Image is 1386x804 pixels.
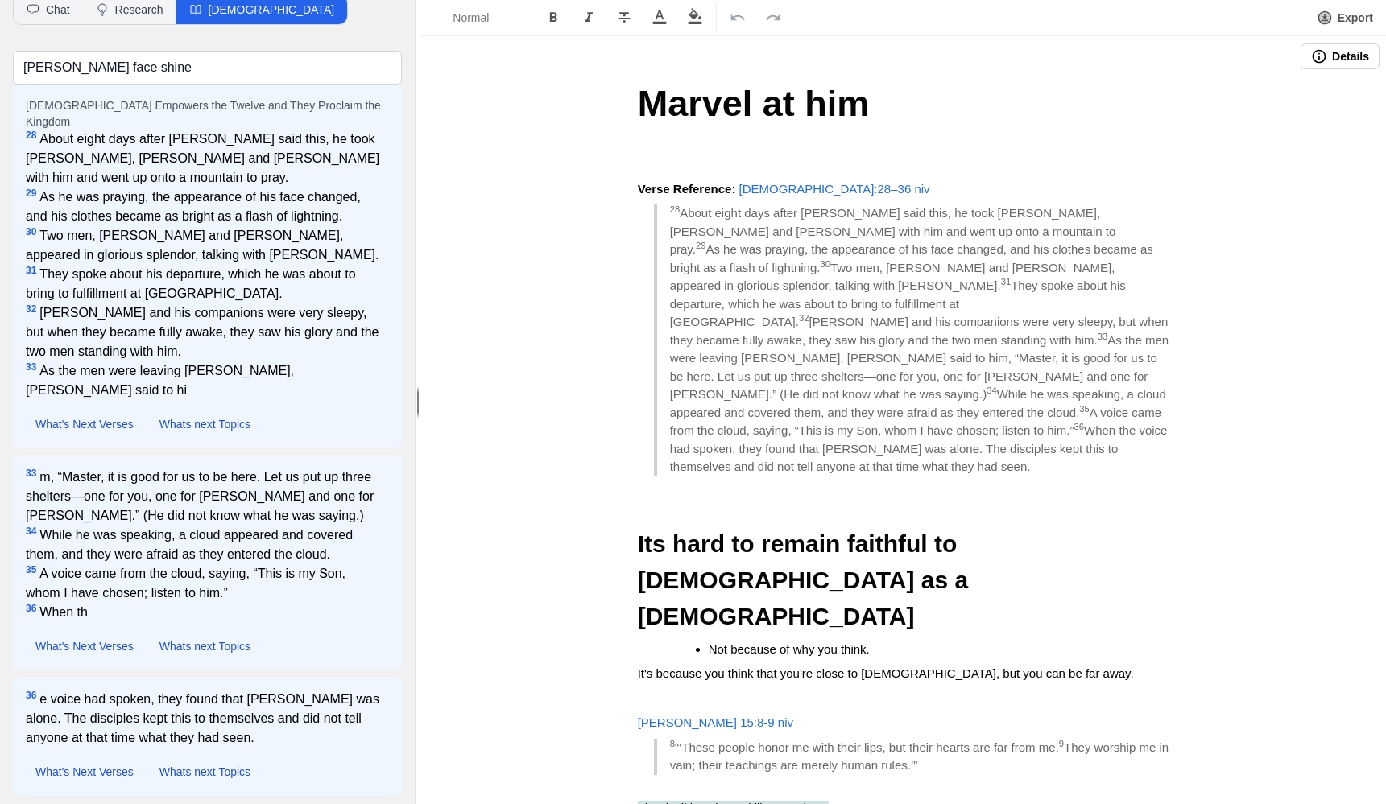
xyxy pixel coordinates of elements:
[675,740,1059,754] span: “‘These people honor me with their lips, but their hearts are far from me.
[150,413,260,435] button: Whats next Topics
[26,303,36,315] sup: 32
[26,526,36,537] sup: 34
[26,361,36,373] sup: 33
[638,715,793,729] a: [PERSON_NAME] 15:8-9 niv
[26,468,36,479] sup: 33
[987,386,997,395] span: 34
[638,666,1134,680] span: It's because you think that you're close to [DEMOGRAPHIC_DATA], but you can be far away.
[26,761,143,783] button: What's Next Verses
[26,690,36,701] sup: 36
[26,413,143,435] button: What's Next Verses
[1098,332,1108,341] span: 33
[638,83,870,124] span: Marvel at him
[26,130,381,188] span: About eight days after [PERSON_NAME] said this, he took [PERSON_NAME], [PERSON_NAME] and [PERSON_...
[150,635,260,658] button: Whats next Topics
[1307,3,1383,32] button: Export
[26,130,36,141] sup: 28
[26,188,36,199] sup: 29
[670,423,1171,473] span: When the voice had spoken, they found that [PERSON_NAME] was alone. The disciples kept this to th...
[709,642,870,656] span: Not because of why you think.
[670,278,1129,328] span: They spoke about his departure, which he was about to bring to fulfillment at [GEOGRAPHIC_DATA].
[26,564,381,603] span: A voice came from the cloud, saying, “This is my Son, whom I have chosen; listen to him.”
[670,206,1119,256] span: About eight days after [PERSON_NAME] said this, he took [PERSON_NAME], [PERSON_NAME] and [PERSON_...
[26,265,36,276] sup: 31
[799,313,809,323] span: 32
[26,226,36,237] sup: 30
[638,530,975,629] span: Its hard to remain faithful to [DEMOGRAPHIC_DATA] as a [DEMOGRAPHIC_DATA]
[670,739,675,748] span: 8
[26,526,381,564] span: While he was speaking, a cloud appeared and covered them, and they were afraid as they entered th...
[26,97,389,130] p: [DEMOGRAPHIC_DATA] Empowers the Twelve and They Proclaim the Kingdom
[453,10,509,26] span: Normal
[670,261,1119,293] span: Two men, [PERSON_NAME] and [PERSON_NAME], appeared in glorious splendor, talking with [PERSON_NAME].
[1001,277,1012,287] span: 31
[26,303,381,361] span: [PERSON_NAME] and his companions were very sleepy, but when they became fully awake, they saw his...
[26,603,88,622] span: When th
[26,564,36,575] sup: 35
[26,603,36,614] sup: 36
[536,3,571,32] button: Format Bold
[150,761,260,783] button: Whats next Topics
[26,226,381,265] span: Two men, [PERSON_NAME] and [PERSON_NAME], appeared in glorious splendor, talking with [PERSON_NAME].
[670,387,1169,419] span: While he was speaking, a cloud appeared and covered them, and they were afraid as they entered th...
[13,51,402,85] input: e.g. (Mark 1:3-16)
[739,182,930,196] a: [DEMOGRAPHIC_DATA]:28–36 niv
[670,242,1156,274] span: As he was praying, the appearance of his face changed, and his clothes became as bright as a flas...
[571,3,606,32] button: Format Italics
[1301,43,1380,69] button: Details
[26,468,381,526] span: m, “Master, it is good for us to be here. Let us put up three shelters—one for you, one for [PERS...
[424,3,528,32] button: Formatting Options
[1074,422,1085,431] span: 36
[26,361,381,400] span: As the men were leaving [PERSON_NAME], [PERSON_NAME] said to hi
[1079,404,1090,414] span: 35
[820,259,830,269] span: 30
[1059,739,1064,748] span: 9
[606,3,642,32] button: Format Strikethrough
[696,241,706,250] span: 29
[670,204,681,214] span: 28
[26,265,381,303] span: They spoke about his departure, which he was about to bring to fulfillment at [GEOGRAPHIC_DATA].
[26,635,143,658] button: What's Next Verses
[26,188,381,226] span: As he was praying, the appearance of his face changed, and his clothes became as bright as a flas...
[26,690,381,748] span: e voice had spoken, they found that [PERSON_NAME] was alone. The disciples kept this to themselve...
[670,315,1172,347] span: [PERSON_NAME] and his companions were very sleepy, but when they became fully awake, they saw his...
[638,182,736,196] strong: Verse Reference:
